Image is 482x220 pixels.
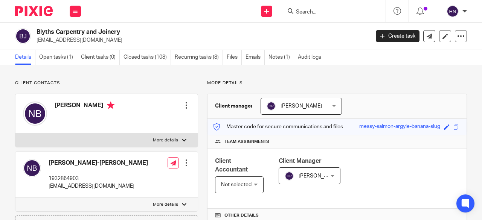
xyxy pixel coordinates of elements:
span: Other details [224,212,259,218]
span: [PERSON_NAME] [299,173,340,179]
img: svg%3E [267,102,276,111]
img: svg%3E [447,5,459,17]
span: Not selected [221,182,252,187]
span: [PERSON_NAME] [281,103,322,109]
a: Details [15,50,35,65]
h4: [PERSON_NAME]-[PERSON_NAME] [49,159,148,167]
img: Pixie [15,6,53,16]
a: Client tasks (0) [81,50,120,65]
p: Master code for secure communications and files [213,123,343,130]
a: Recurring tasks (8) [175,50,223,65]
a: Audit logs [298,50,325,65]
a: Emails [246,50,265,65]
h2: Blyths Carpentry and Joinery [37,28,299,36]
i: Primary [107,102,114,109]
h4: [PERSON_NAME] [55,102,114,111]
span: Client Manager [279,158,322,164]
img: svg%3E [285,171,294,181]
p: [EMAIL_ADDRESS][DOMAIN_NAME] [37,36,365,44]
p: More details [153,137,178,143]
span: Client Accountant [215,158,248,173]
a: Create task [376,30,419,42]
a: Notes (1) [268,50,294,65]
p: 1932864903 [49,175,148,182]
p: More details [207,80,467,86]
img: svg%3E [15,28,31,44]
span: Team assignments [224,139,269,145]
a: Open tasks (1) [39,50,77,65]
div: messy-salmon-argyle-banana-slug [359,123,440,131]
input: Search [295,9,363,16]
img: svg%3E [23,102,47,126]
p: More details [153,202,178,208]
p: Client contacts [15,80,198,86]
a: Files [227,50,242,65]
h3: Client manager [215,102,253,110]
a: Closed tasks (108) [124,50,171,65]
img: svg%3E [23,159,41,177]
p: [EMAIL_ADDRESS][DOMAIN_NAME] [49,182,148,190]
